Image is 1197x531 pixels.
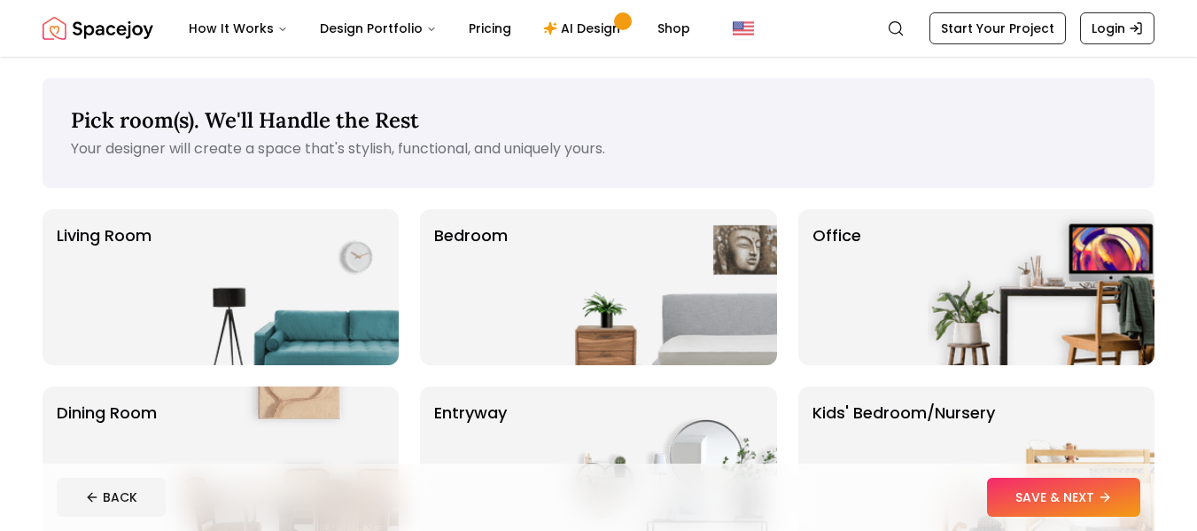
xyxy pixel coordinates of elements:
[1080,12,1154,44] a: Login
[928,209,1154,365] img: Office
[812,223,861,351] p: Office
[172,209,399,365] img: Living Room
[306,11,451,46] button: Design Portfolio
[529,11,640,46] a: AI Design
[434,401,507,528] p: entryway
[643,11,704,46] a: Shop
[71,106,419,134] span: Pick room(s). We'll Handle the Rest
[57,478,166,517] button: BACK
[175,11,302,46] button: How It Works
[43,11,153,46] a: Spacejoy
[434,223,508,351] p: Bedroom
[57,401,157,528] p: Dining Room
[812,401,995,528] p: Kids' Bedroom/Nursery
[929,12,1066,44] a: Start Your Project
[71,138,1126,160] p: Your designer will create a space that's stylish, functional, and uniquely yours.
[455,11,525,46] a: Pricing
[175,11,704,46] nav: Main
[550,209,777,365] img: Bedroom
[733,18,754,39] img: United States
[43,11,153,46] img: Spacejoy Logo
[987,478,1140,517] button: SAVE & NEXT
[57,223,152,351] p: Living Room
